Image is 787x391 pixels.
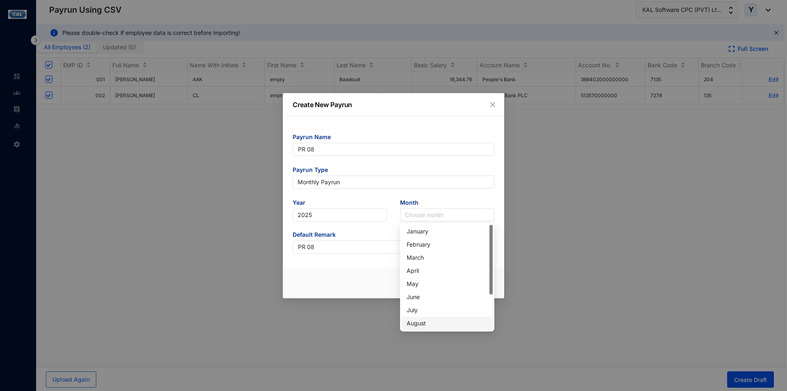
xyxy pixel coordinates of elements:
div: April [407,266,488,275]
span: Monthly Payrun [298,176,489,188]
button: Close [488,100,497,109]
p: Create New Payrun [293,100,494,110]
span: Default Remark [293,231,494,240]
span: close [489,101,496,108]
div: July [402,304,493,317]
div: May [402,277,493,290]
div: July [407,306,488,315]
span: Payrun Type [293,166,494,176]
span: Year [293,199,387,208]
div: June [407,293,488,302]
div: April [402,264,493,277]
div: August [402,317,493,330]
input: Eg: Salary November [293,240,494,254]
span: Payrun Name [293,133,494,143]
div: March [402,251,493,264]
div: February [407,240,488,249]
div: February [402,238,493,251]
span: 2025 [298,209,382,221]
span: Month [400,199,494,208]
div: January [407,227,488,236]
div: June [402,290,493,304]
div: May [407,279,488,288]
input: Eg: November Payrun [293,143,494,156]
div: August [407,319,488,328]
div: January [402,225,493,238]
div: March [407,253,488,262]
